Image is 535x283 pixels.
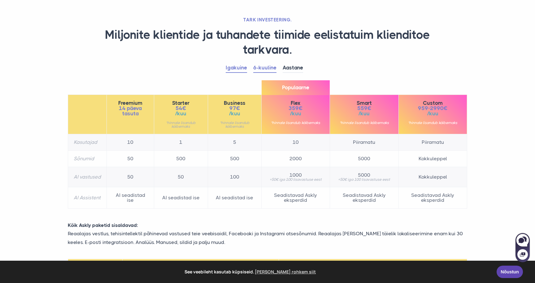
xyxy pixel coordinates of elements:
a: 6-kuuline [253,63,276,73]
span: Populaarne [262,80,330,95]
td: 50 [154,167,208,187]
td: 5 [208,134,261,151]
td: Seadistavad Askly eksperdid [398,187,467,209]
td: 5000 [330,151,398,167]
td: AI seadistad ise [154,187,208,209]
iframe: Askly chat [515,232,530,263]
h1: Miljonite klientide ja tuhandete tiimide eelistatuim klienditoe tarkvara. [68,28,467,57]
td: 10 [261,134,330,151]
strong: Kõik Askly paketid sisaldavad: [68,222,138,228]
small: *hinnale lisandub käibemaks [214,121,256,128]
td: 500 [154,151,208,167]
td: 500 [208,151,261,167]
p: Reaalajas vestlus, tehisintellektil põhinevad vastused teie veebisaidil, Facebooki ja Instagrami ... [63,229,472,246]
td: 2000 [261,151,330,167]
td: AI seadistad ise [107,187,154,209]
span: 54€ [160,106,202,111]
span: Flex [267,100,324,106]
span: Freemium [112,100,148,106]
a: Igakuine [226,63,247,73]
td: Seadistavad Askly eksperdid [330,187,398,209]
span: Kokkuleppel [404,175,461,179]
span: Smart [336,100,393,106]
td: 100 [208,167,261,187]
span: 559€ [336,106,393,111]
span: 14 päeva tasuta [112,106,148,116]
th: Kasutajad [68,134,107,151]
span: 1000 [267,173,324,178]
td: Seadistavad Askly eksperdid [261,187,330,209]
span: Starter [160,100,202,106]
span: 359€ [267,106,324,111]
span: Business [214,100,256,106]
small: *hinnale lisandub käibemaks [267,121,324,125]
td: 50 [107,167,154,187]
small: +50€ iga 100 lisavastuse eest [336,178,393,181]
th: AI vastused [68,167,107,187]
span: 5000 [336,173,393,178]
th: Seadistad ise [123,259,279,276]
small: *hinnale lisandub käibemaks [336,121,393,125]
th: AI Assistent [68,187,107,209]
td: 1 [154,134,208,151]
a: Aastane [283,63,303,73]
small: +50€ iga 100 lisavastuse eest [267,178,324,181]
h2: TARK INVESTEERING. [68,17,467,23]
td: Piiramatu [398,134,467,151]
a: Nõustun [497,266,523,278]
td: Piiramatu [330,134,398,151]
span: /kuu [160,111,202,116]
span: /kuu [214,111,256,116]
th: Seadistavad Askly eksperdid [279,259,467,276]
span: 97€ [214,106,256,111]
small: *hinnale lisandub käibemaks [404,121,461,125]
span: /kuu [267,111,324,116]
a: learn more about cookies [254,267,317,276]
td: AI seadistad ise [208,187,261,209]
th: Sõnumid [68,151,107,167]
span: Custom [404,100,461,106]
span: See veebileht kasutab küpsiseid. [9,267,492,276]
td: 10 [107,134,154,151]
span: 959-2990€ [404,106,461,111]
span: /kuu [336,111,393,116]
td: 50 [107,151,154,167]
span: /kuu [404,111,461,116]
td: Kokkuleppel [398,151,467,167]
small: *hinnale lisandub käibemaks [160,121,202,128]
